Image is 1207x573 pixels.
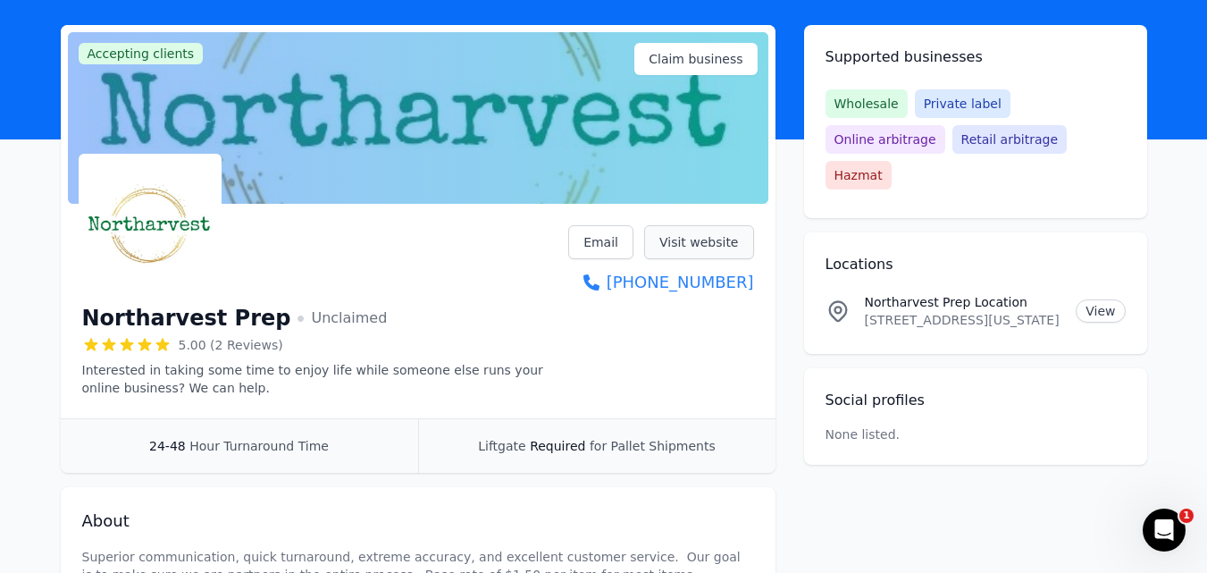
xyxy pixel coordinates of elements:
div: What Are Workflows? [37,379,299,398]
button: Help [239,405,357,476]
h2: Social profiles [826,390,1126,411]
span: 5.00 (2 Reviews) [179,336,283,354]
div: What Are Workflows? [26,372,331,405]
div: Our Core Three Strategies [37,346,299,365]
span: Hazmat [826,161,892,190]
span: Accepting clients [79,43,204,64]
h2: Supported businesses [826,46,1126,68]
a: Email [568,225,633,259]
button: Messages [119,405,238,476]
span: Unclaimed [298,308,387,329]
div: AI Agent and team can help [37,245,299,264]
span: for Pallet Shipments [590,439,716,453]
span: Private label [915,89,1010,118]
span: Liftgate [478,439,525,453]
span: 1 [1179,509,1194,523]
span: Wholesale [826,89,908,118]
a: Visit website [644,225,754,259]
h2: About [82,509,754,534]
p: Interested in taking some time to enjoy life while someone else runs your online business? We can... [82,361,569,397]
img: logo [36,34,172,63]
span: Claim [649,50,742,68]
div: Ask a questionAI Agent and team can help [18,211,339,279]
span: Required [530,439,585,453]
span: Search for help [37,305,145,324]
img: Northarvest Prep [82,157,218,293]
span: Retail arbitrage [952,125,1067,154]
span: Online arbitrage [826,125,945,154]
img: Profile image for Casey [259,29,295,64]
p: How can we help? [36,157,322,188]
p: [STREET_ADDRESS][US_STATE] [865,311,1062,329]
span: Home [39,450,80,462]
div: Close [307,29,339,61]
span: 24-48 [149,439,186,453]
a: [PHONE_NUMBER] [568,270,753,295]
h2: Locations [826,254,1126,275]
span: Help [283,450,312,462]
a: Claim business [634,43,757,75]
span: Hour Turnaround Time [189,439,329,453]
a: View [1076,299,1125,323]
p: Northarvest Prep Location [865,293,1062,311]
h1: Northarvest Prep [82,304,291,333]
span: Messages [148,450,210,462]
span: business [688,50,742,68]
p: Hi, there. 👋 [36,127,322,157]
iframe: Intercom live chat [1143,509,1186,552]
button: Search for help [26,296,331,332]
div: Our Core Three Strategies [26,339,331,372]
div: Ask a question [37,226,299,245]
p: None listed. [826,426,901,443]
